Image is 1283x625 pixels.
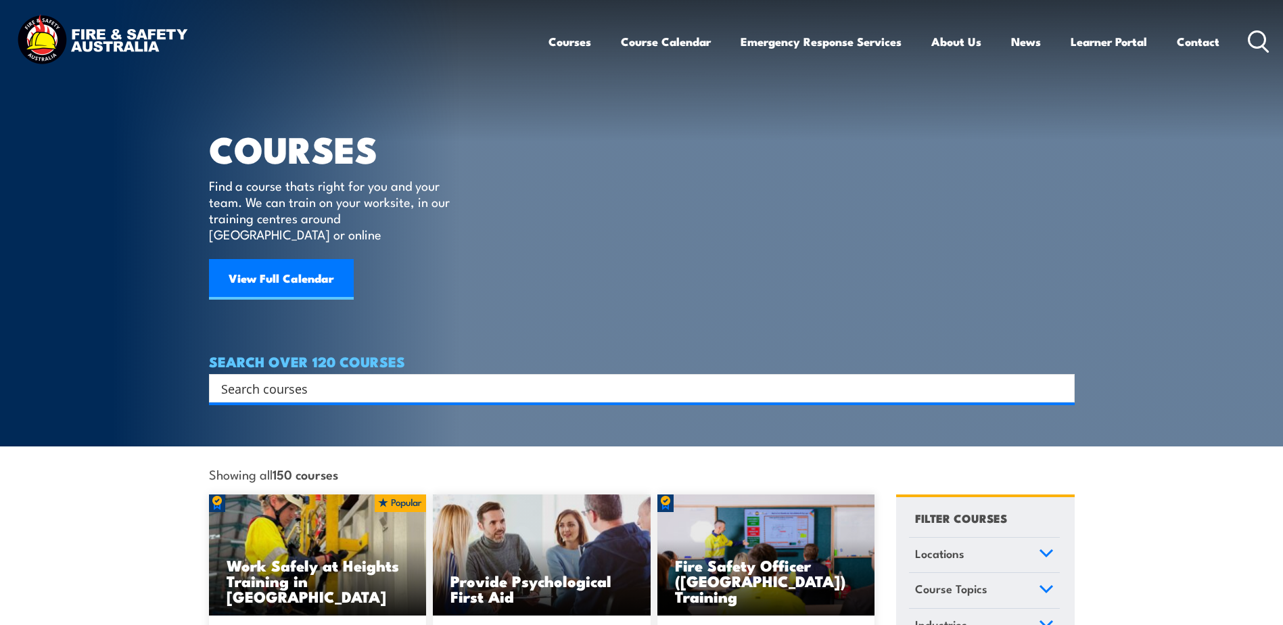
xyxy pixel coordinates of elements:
[450,573,633,604] h3: Provide Psychological First Aid
[1011,24,1041,60] a: News
[657,494,875,616] a: Fire Safety Officer ([GEOGRAPHIC_DATA]) Training
[433,494,651,616] a: Provide Psychological First Aid
[209,259,354,300] a: View Full Calendar
[209,133,469,164] h1: COURSES
[675,557,858,604] h3: Fire Safety Officer ([GEOGRAPHIC_DATA]) Training
[209,467,338,481] span: Showing all
[433,494,651,616] img: Mental Health First Aid Training Course from Fire & Safety Australia
[227,557,409,604] h3: Work Safely at Heights Training in [GEOGRAPHIC_DATA]
[915,545,964,563] span: Locations
[1177,24,1219,60] a: Contact
[221,378,1045,398] input: Search input
[209,494,427,616] img: Work Safely at Heights Training (1)
[273,465,338,483] strong: 150 courses
[657,494,875,616] img: Fire Safety Advisor
[931,24,981,60] a: About Us
[209,494,427,616] a: Work Safely at Heights Training in [GEOGRAPHIC_DATA]
[1071,24,1147,60] a: Learner Portal
[909,538,1060,573] a: Locations
[621,24,711,60] a: Course Calendar
[915,580,987,598] span: Course Topics
[224,379,1048,398] form: Search form
[209,354,1075,369] h4: SEARCH OVER 120 COURSES
[549,24,591,60] a: Courses
[915,509,1007,527] h4: FILTER COURSES
[741,24,902,60] a: Emergency Response Services
[209,177,456,242] p: Find a course thats right for you and your team. We can train on your worksite, in our training c...
[1051,379,1070,398] button: Search magnifier button
[909,573,1060,608] a: Course Topics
